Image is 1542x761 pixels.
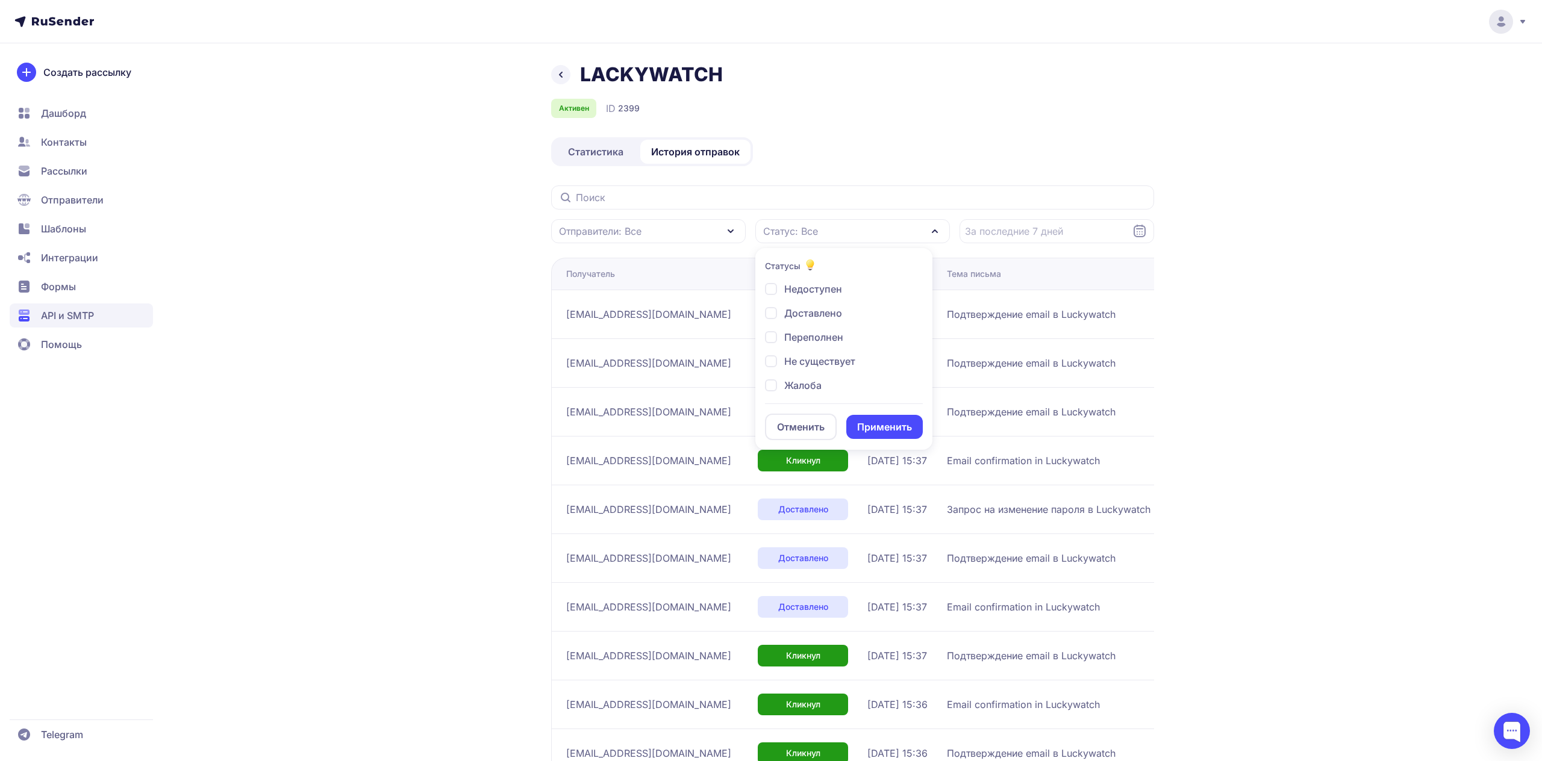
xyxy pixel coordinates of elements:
[765,260,801,272] h4: Статусы
[947,600,1100,614] span: Email confirmation in Luckywatch
[778,601,828,613] span: Доставлено
[41,222,86,236] span: Шаблоны
[41,106,86,120] span: Дашборд
[559,104,589,113] span: Активен
[867,600,927,614] span: [DATE] 15:37
[566,502,731,517] span: [EMAIL_ADDRESS][DOMAIN_NAME]
[566,746,731,760] span: [EMAIL_ADDRESS][DOMAIN_NAME]
[551,185,1154,210] input: Поиск
[568,144,623,159] span: Статистика
[566,405,731,419] span: [EMAIL_ADDRESS][DOMAIN_NAME]
[580,63,723,87] h1: LACKYWATCH
[947,307,1116,321] span: Подтверждение email в Luckywatch
[947,746,1116,760] span: Подтверждение email в Luckywatch
[786,747,820,759] span: Кликнул
[763,224,818,238] span: Статус: Все
[784,378,822,393] span: Жалоба
[786,650,820,662] span: Кликнул
[41,727,83,742] span: Telegram
[640,140,751,164] a: История отправок
[786,698,820,710] span: Кликнул
[651,144,740,159] span: История отправок
[778,552,828,564] span: Доставлено
[947,502,1150,517] span: Запрос на изменение пароля в Luckywatch
[846,415,923,439] button: Применить
[947,268,1001,280] div: Тема письма
[566,697,731,712] span: [EMAIL_ADDRESS][DOMAIN_NAME]
[566,356,731,370] span: [EMAIL_ADDRESS][DOMAIN_NAME]
[867,648,927,663] span: [DATE] 15:37
[566,600,731,614] span: [EMAIL_ADDRESS][DOMAIN_NAME]
[559,224,641,238] span: Отправители: Все
[960,219,1154,243] input: Datepicker input
[566,307,731,321] span: [EMAIL_ADDRESS][DOMAIN_NAME]
[947,453,1100,468] span: Email confirmation in Luckywatch
[41,250,98,265] span: Интеграции
[784,306,842,320] span: Доставлено
[618,102,640,114] span: 2399
[786,455,820,467] span: Кликнул
[784,330,843,344] span: Переполнен
[784,282,842,296] span: Недоступен
[606,101,640,116] div: ID
[566,453,731,468] span: [EMAIL_ADDRESS][DOMAIN_NAME]
[765,414,837,440] button: Отменить
[566,551,731,565] span: [EMAIL_ADDRESS][DOMAIN_NAME]
[10,722,153,747] a: Telegram
[566,268,615,280] div: Получатель
[554,140,638,164] a: Статистика
[867,697,928,712] span: [DATE] 15:36
[947,356,1116,370] span: Подтверждение email в Luckywatch
[947,551,1116,565] span: Подтверждение email в Luckywatch
[566,648,731,663] span: [EMAIL_ADDRESS][DOMAIN_NAME]
[867,502,927,517] span: [DATE] 15:37
[867,746,928,760] span: [DATE] 15:36
[41,337,82,352] span: Помощь
[947,697,1100,712] span: Email confirmation in Luckywatch
[947,648,1116,663] span: Подтверждение email в Luckywatch
[41,164,87,178] span: Рассылки
[41,135,87,149] span: Контакты
[778,503,828,515] span: Доставлено
[867,551,927,565] span: [DATE] 15:37
[43,65,131,79] span: Создать рассылку
[867,453,927,468] span: [DATE] 15:37
[41,193,104,207] span: Отправители
[947,405,1116,419] span: Подтверждение email в Luckywatch
[41,279,76,294] span: Формы
[41,308,94,323] span: API и SMTP
[784,354,855,368] span: Не существует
